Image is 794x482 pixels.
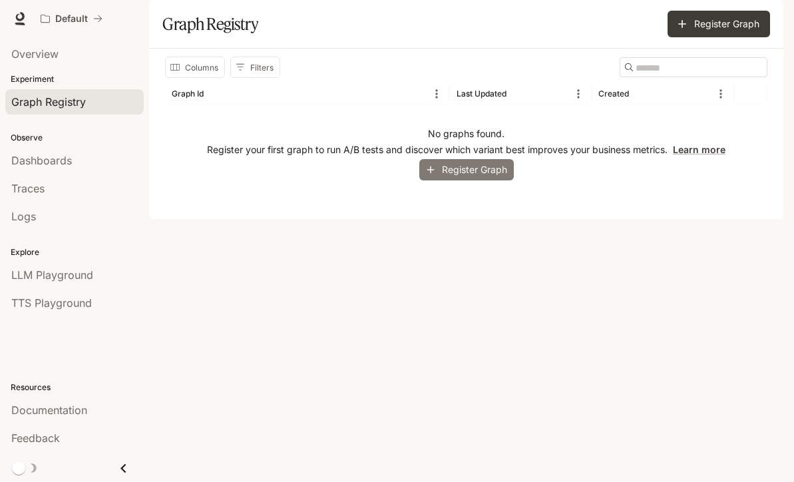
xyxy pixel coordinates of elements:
[35,5,108,32] button: All workspaces
[207,143,725,156] p: Register your first graph to run A/B tests and discover which variant best improves your business...
[165,57,225,78] button: Select columns
[630,84,650,104] button: Sort
[620,57,767,77] div: Search
[457,89,506,99] div: Last Updated
[673,144,725,155] a: Learn more
[508,84,528,104] button: Sort
[568,84,588,104] button: Menu
[162,11,258,37] h1: Graph Registry
[230,57,280,78] button: Show filters
[668,11,770,37] button: Register Graph
[172,89,204,99] div: Graph Id
[711,84,731,104] button: Menu
[598,89,629,99] div: Created
[205,84,225,104] button: Sort
[427,84,447,104] button: Menu
[419,159,514,181] button: Register Graph
[55,13,88,25] p: Default
[428,127,504,140] p: No graphs found.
